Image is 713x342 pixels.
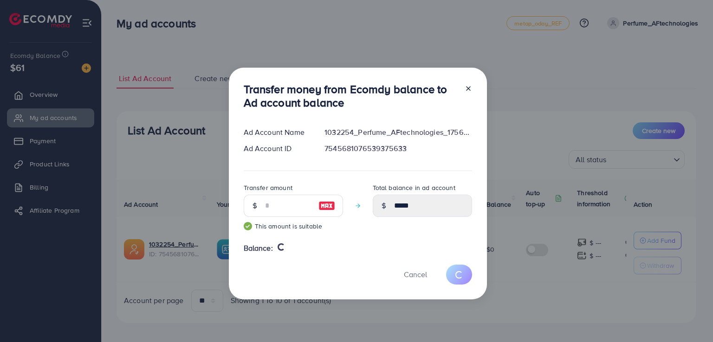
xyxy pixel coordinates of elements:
span: Cancel [404,269,427,279]
iframe: Chat [674,300,706,335]
label: Total balance in ad account [373,183,455,192]
button: Cancel [392,265,439,285]
small: This amount is suitable [244,222,343,231]
img: guide [244,222,252,230]
div: Ad Account Name [236,127,318,138]
img: image [318,200,335,211]
div: 7545681076539375633 [317,143,479,154]
div: 1032254_Perfume_AFtechnologies_1756865822557 [317,127,479,138]
span: Balance: [244,243,273,253]
h3: Transfer money from Ecomdy balance to Ad account balance [244,82,457,109]
label: Transfer amount [244,183,292,192]
div: Ad Account ID [236,143,318,154]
